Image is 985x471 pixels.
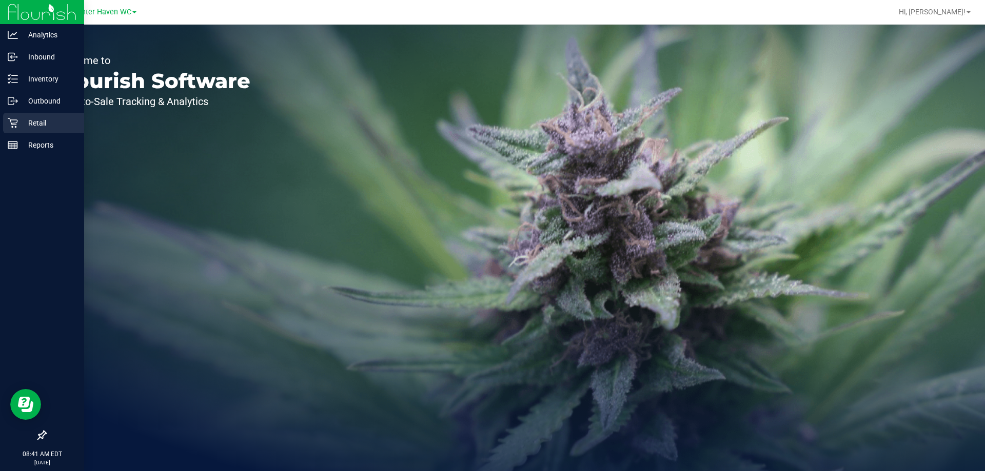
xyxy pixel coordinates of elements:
[18,29,80,41] p: Analytics
[18,139,80,151] p: Reports
[8,74,18,84] inline-svg: Inventory
[8,30,18,40] inline-svg: Analytics
[899,8,966,16] span: Hi, [PERSON_NAME]!
[55,71,250,91] p: Flourish Software
[55,55,250,66] p: Welcome to
[10,389,41,420] iframe: Resource center
[18,117,80,129] p: Retail
[8,118,18,128] inline-svg: Retail
[18,73,80,85] p: Inventory
[18,51,80,63] p: Inbound
[8,96,18,106] inline-svg: Outbound
[73,8,131,16] span: Winter Haven WC
[18,95,80,107] p: Outbound
[5,459,80,466] p: [DATE]
[8,52,18,62] inline-svg: Inbound
[8,140,18,150] inline-svg: Reports
[55,96,250,107] p: Seed-to-Sale Tracking & Analytics
[5,449,80,459] p: 08:41 AM EDT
